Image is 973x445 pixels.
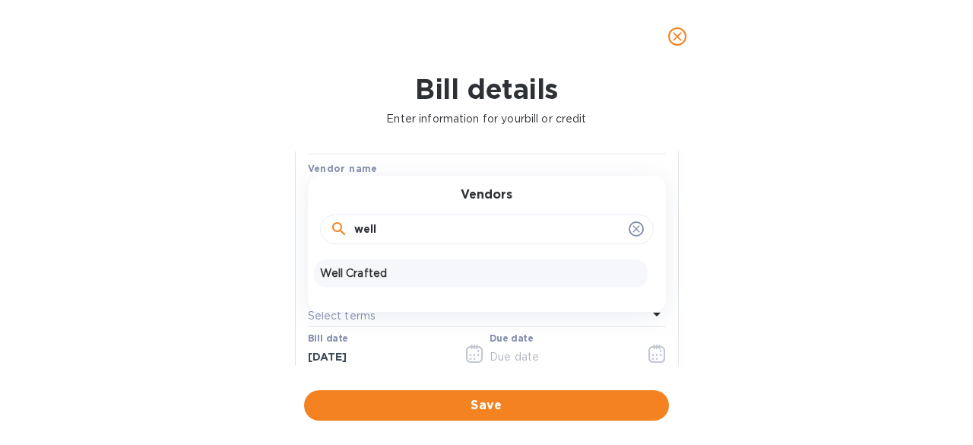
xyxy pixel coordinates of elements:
[308,179,414,195] p: Select vendor name
[308,335,348,344] label: Bill date
[320,265,642,281] p: Well Crafted
[659,18,696,55] button: close
[316,396,657,415] span: Save
[12,111,961,127] p: Enter information for your bill or credit
[12,73,961,105] h1: Bill details
[490,345,633,368] input: Due date
[304,390,669,421] button: Save
[308,308,376,324] p: Select terms
[490,335,533,344] label: Due date
[354,218,623,241] input: Search
[308,345,452,368] input: Select date
[461,188,512,202] h3: Vendors
[308,163,378,174] b: Vendor name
